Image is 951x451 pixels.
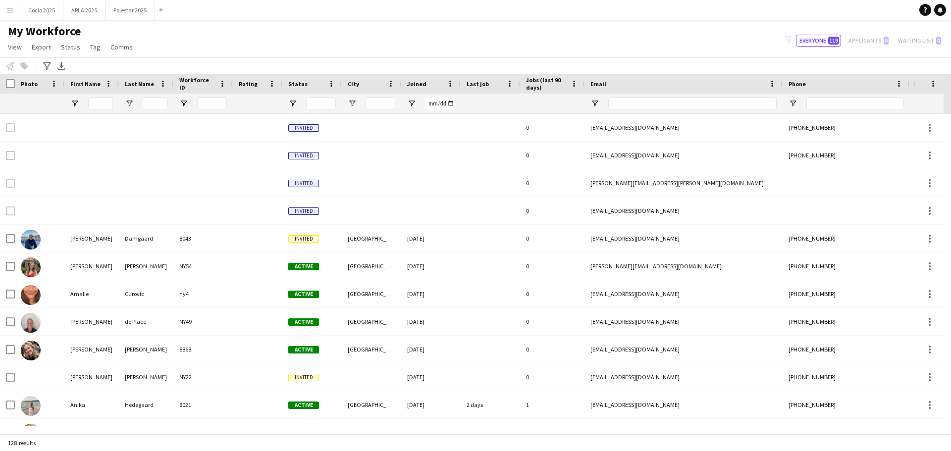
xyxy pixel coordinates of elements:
div: [EMAIL_ADDRESS][DOMAIN_NAME] [584,363,783,391]
span: Jobs (last 90 days) [526,76,567,91]
div: [PERSON_NAME] [119,363,173,391]
div: [PERSON_NAME] [64,336,119,363]
input: City Filter Input [366,98,395,109]
span: Last job [467,80,489,88]
div: [DATE] [401,252,461,280]
span: Invited [288,235,319,243]
span: Last Name [125,80,154,88]
span: Status [288,80,308,88]
button: ARLA 2025 [63,0,106,20]
button: Polestar 2025 [106,0,155,20]
div: NY49 [173,308,233,335]
div: 0 [520,197,584,224]
span: Comms [110,43,133,51]
span: Photo [21,80,38,88]
input: First Name Filter Input [88,98,113,109]
div: [EMAIL_ADDRESS][DOMAIN_NAME] [584,391,783,418]
div: [EMAIL_ADDRESS][DOMAIN_NAME] [584,197,783,224]
a: Status [57,41,84,53]
input: Row Selection is disabled for this row (unchecked) [6,123,15,132]
a: View [4,41,26,53]
img: Amalie Curovic [21,285,41,305]
div: 0 [520,419,584,446]
div: [PHONE_NUMBER] [783,391,909,418]
img: Andrea Lind Christensen [21,341,41,360]
div: 0 [520,308,584,335]
div: 8021 [173,391,233,418]
span: Tag [90,43,101,51]
div: 8043 [173,225,233,252]
div: [PERSON_NAME] [64,419,119,446]
div: 8868 [173,336,233,363]
div: [EMAIL_ADDRESS][DOMAIN_NAME] [584,225,783,252]
span: Joined [407,80,426,88]
div: [EMAIL_ADDRESS][DOMAIN_NAME] [584,336,783,363]
img: Anna Frida Hansen [21,424,41,444]
span: Workforce ID [179,76,215,91]
input: Email Filter Input [608,98,777,109]
div: 0 [520,336,584,363]
input: Workforce ID Filter Input [197,98,227,109]
img: Andrea de Place [21,313,41,333]
div: [PERSON_NAME] [119,336,173,363]
div: [EMAIL_ADDRESS][DOMAIN_NAME] [584,419,783,446]
button: Open Filter Menu [179,99,188,108]
div: [PHONE_NUMBER] [783,225,909,252]
div: [GEOGRAPHIC_DATA] [342,336,401,363]
button: Everyone119 [796,35,841,47]
span: Invited [288,180,319,187]
div: [PERSON_NAME] [119,419,173,446]
button: Open Filter Menu [348,99,357,108]
button: Cocio 2025 [20,0,63,20]
div: 0 [520,142,584,169]
div: 0 [520,252,584,280]
div: Damgaard [119,225,173,252]
input: Phone Filter Input [806,98,903,109]
app-action-btn: Export XLSX [55,60,67,72]
div: [PHONE_NUMBER] [783,363,909,391]
button: Open Filter Menu [288,99,297,108]
div: [DATE] [401,280,461,307]
div: Curovic [119,280,173,307]
div: [GEOGRAPHIC_DATA] [342,252,401,280]
span: Export [32,43,51,51]
button: Open Filter Menu [590,99,599,108]
span: View [8,43,22,51]
input: Row Selection is disabled for this row (unchecked) [6,179,15,188]
div: [PHONE_NUMBER] [783,252,909,280]
span: City [348,80,359,88]
div: 8990 [173,419,233,446]
button: Open Filter Menu [789,99,797,108]
div: [GEOGRAPHIC_DATA] [342,280,401,307]
div: [PHONE_NUMBER] [783,308,909,335]
input: Row Selection is disabled for this row (unchecked) [6,206,15,215]
a: Export [28,41,55,53]
div: Hedegaard [119,391,173,418]
span: 119 [828,37,839,45]
input: Last Name Filter Input [143,98,167,109]
div: Anika [64,391,119,418]
span: Status [61,43,80,51]
input: Joined Filter Input [425,98,455,109]
div: ny4 [173,280,233,307]
div: [PHONE_NUMBER] [783,280,909,307]
div: [PHONE_NUMBER] [783,419,909,446]
input: Status Filter Input [306,98,336,109]
span: Phone [789,80,806,88]
button: Open Filter Menu [407,99,416,108]
span: Active [288,263,319,270]
span: Email [590,80,606,88]
button: Open Filter Menu [70,99,79,108]
div: [PERSON_NAME][EMAIL_ADDRESS][DOMAIN_NAME] [584,252,783,280]
div: [DATE] [401,225,461,252]
div: [DATE] [401,391,461,418]
img: Anika Hedegaard [21,396,41,416]
div: [DATE] [401,419,461,446]
input: Row Selection is disabled for this row (unchecked) [6,151,15,160]
div: [PHONE_NUMBER] [783,114,909,141]
div: [PHONE_NUMBER] [783,142,909,169]
div: [EMAIL_ADDRESS][DOMAIN_NAME] [584,280,783,307]
div: [GEOGRAPHIC_DATA] [342,391,401,418]
div: [EMAIL_ADDRESS][DOMAIN_NAME] [584,114,783,141]
span: Rating [239,80,258,88]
